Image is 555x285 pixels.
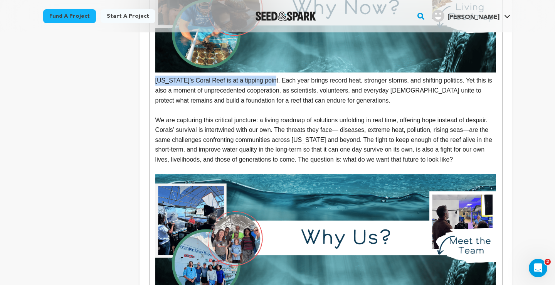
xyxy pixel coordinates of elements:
[431,8,512,24] span: Larson A.'s Profile
[155,76,496,105] p: [US_STATE]’s Coral Reef is at a tipping point. Each year brings record heat, stronger storms, and...
[43,9,96,23] a: Fund a project
[155,115,496,125] p: We are capturing this critical juncture: a living roadmap of solutions unfolding in real time, of...
[256,12,316,21] img: Seed&Spark Logo Dark Mode
[431,8,512,22] a: Larson A.'s Profile
[545,259,551,265] span: 2
[447,14,499,20] span: [PERSON_NAME]
[432,10,444,22] img: user.png
[256,12,316,21] a: Seed&Spark Homepage
[529,259,547,277] iframe: Intercom live chat
[155,125,496,164] p: Corals’ survival is intertwined with our own. The threats they face— diseases, extreme heat, poll...
[432,10,499,22] div: Larson A.'s Profile
[101,9,155,23] a: Start a project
